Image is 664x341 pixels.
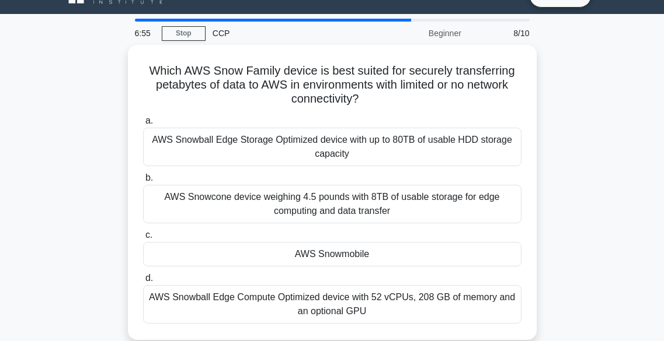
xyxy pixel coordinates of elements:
[162,26,206,41] a: Stop
[468,22,537,45] div: 8/10
[206,22,366,45] div: CCP
[145,230,152,240] span: c.
[143,185,522,223] div: AWS Snowcone device weighing 4.5 pounds with 8TB of usable storage for edge computing and data tr...
[143,128,522,166] div: AWS Snowball Edge Storage Optimized device with up to 80TB of usable HDD storage capacity
[128,22,162,45] div: 6:55
[142,64,523,107] h5: Which AWS Snow Family device is best suited for securely transferring petabytes of data to AWS in...
[145,173,153,182] span: b.
[366,22,468,45] div: Beginner
[145,273,153,283] span: d.
[143,242,522,266] div: AWS Snowmobile
[143,285,522,324] div: AWS Snowball Edge Compute Optimized device with 52 vCPUs, 208 GB of memory and an optional GPU
[145,115,153,125] span: a.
